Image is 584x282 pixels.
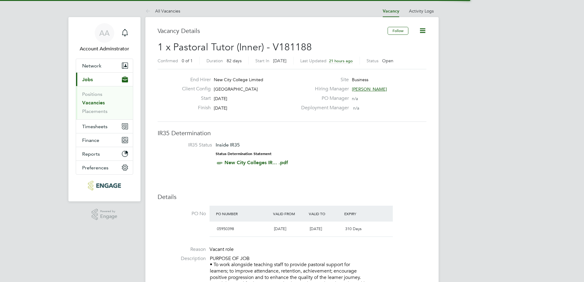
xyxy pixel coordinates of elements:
[158,193,426,201] h3: Details
[297,105,349,111] label: Deployment Manager
[300,58,327,63] label: Last Updated
[214,77,263,82] span: New City College Limited
[388,27,408,35] button: Follow
[158,41,312,53] span: 1 x Pastoral Tutor (Inner) - V181188
[382,58,393,63] span: Open
[145,8,180,14] a: All Vacancies
[307,208,343,219] div: Valid To
[76,161,133,174] button: Preferences
[217,226,234,231] span: 05950398
[343,208,378,219] div: Expiry
[76,133,133,147] button: Finance
[164,142,212,148] label: IR35 Status
[76,86,133,119] div: Jobs
[255,58,269,63] label: Start In
[353,105,359,111] span: n/a
[82,100,105,106] a: Vacancies
[76,73,133,86] button: Jobs
[82,63,101,69] span: Network
[177,105,211,111] label: Finish
[352,96,358,101] span: n/a
[216,152,272,156] strong: Status Determination Statement
[297,77,349,83] label: Site
[100,214,117,219] span: Engage
[345,226,362,231] span: 310 Days
[214,105,227,111] span: [DATE]
[76,181,133,190] a: Go to home page
[214,208,272,219] div: PO Number
[297,95,349,102] label: PO Manager
[76,147,133,161] button: Reports
[272,208,307,219] div: Valid From
[82,124,108,129] span: Timesheets
[214,86,258,92] span: [GEOGRAPHIC_DATA]
[82,165,108,171] span: Preferences
[100,209,117,214] span: Powered by
[310,226,322,231] span: [DATE]
[210,246,234,252] span: Vacant role
[206,58,223,63] label: Duration
[352,86,387,92] span: [PERSON_NAME]
[76,23,133,52] a: AAAccount Adminstrator
[76,59,133,72] button: Network
[158,211,206,217] label: PO No
[177,95,211,102] label: Start
[216,142,240,148] span: Inside IR35
[224,160,288,165] a: New City Colleges IR... .pdf
[409,8,434,14] a: Activity Logs
[274,226,286,231] span: [DATE]
[82,108,108,114] a: Placements
[177,86,211,92] label: Client Config
[352,77,368,82] span: Business
[82,77,93,82] span: Jobs
[88,181,121,190] img: protocol-logo-retina.png
[177,77,211,83] label: End Hirer
[367,58,378,63] label: Status
[227,58,242,63] span: 82 days
[158,255,206,262] label: Description
[82,91,102,97] a: Positions
[99,29,110,37] span: AA
[214,96,227,101] span: [DATE]
[182,58,193,63] span: 0 of 1
[158,129,426,137] h3: IR35 Determination
[329,58,353,63] span: 21 hours ago
[383,9,399,14] a: Vacancy
[273,58,287,63] span: [DATE]
[76,45,133,52] span: Account Adminstrator
[297,86,349,92] label: Hiring Manager
[76,120,133,133] button: Timesheets
[158,246,206,253] label: Reason
[158,58,178,63] label: Confirmed
[158,27,388,35] h3: Vacancy Details
[82,151,100,157] span: Reports
[92,209,118,220] a: Powered byEngage
[82,137,99,143] span: Finance
[68,17,141,201] nav: Main navigation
